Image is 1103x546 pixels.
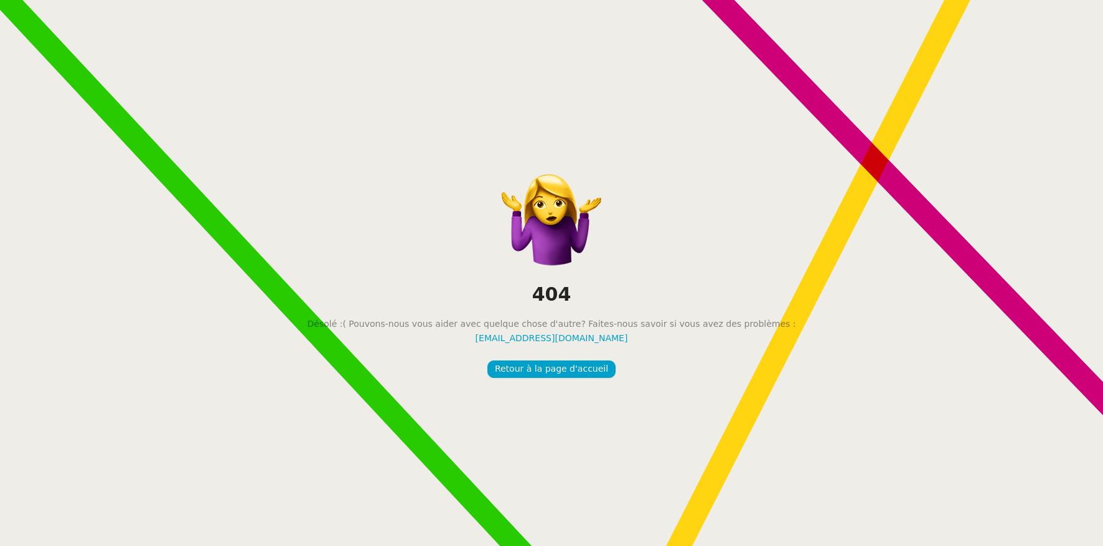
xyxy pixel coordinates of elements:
[532,282,571,308] h2: 404
[502,168,601,268] img: card
[307,317,796,331] span: Désolé :( Pouvons-nous vous aider avec quelque chose d'autre? Faites-nous savoir si vous avez des...
[495,362,608,376] span: Retour à la page d'accueil
[476,331,628,346] a: [EMAIL_ADDRESS][DOMAIN_NAME]
[487,360,616,378] button: Retour à la page d'accueil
